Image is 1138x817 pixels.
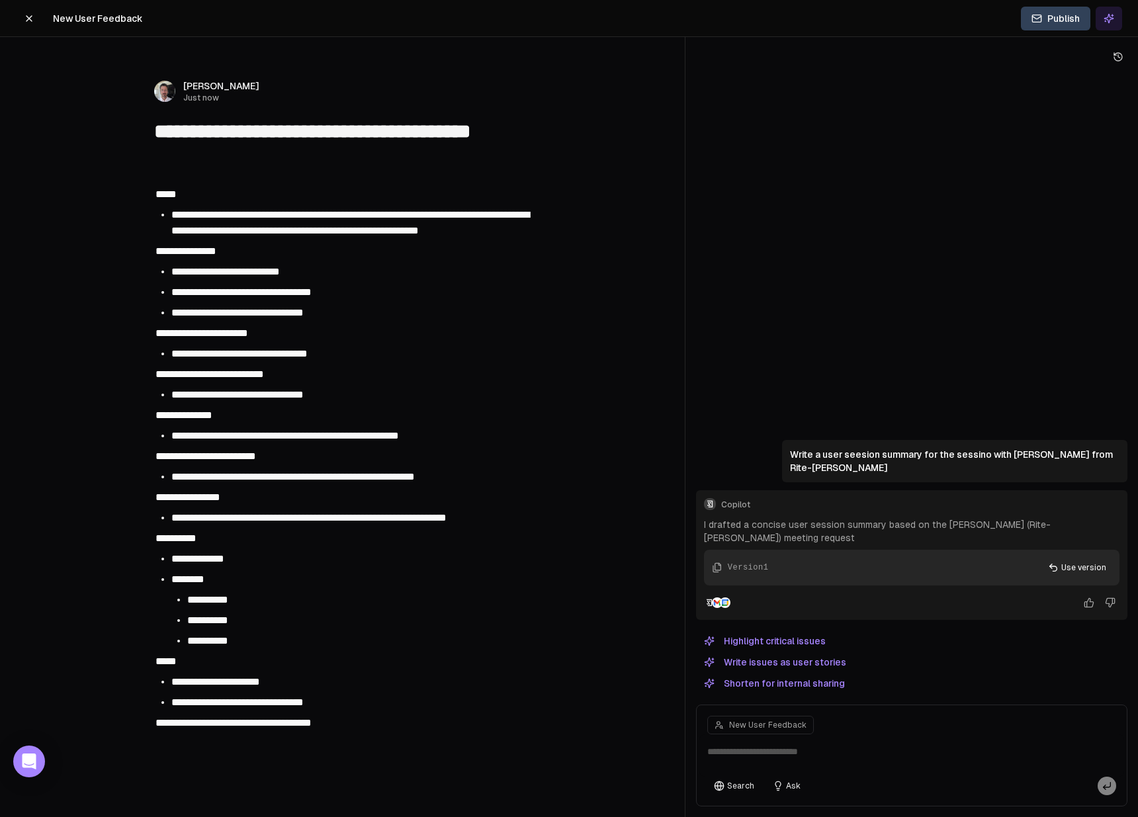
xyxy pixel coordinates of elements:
[53,12,142,25] span: New User Feedback
[154,81,175,102] img: _image
[696,633,834,649] button: Highlight critical issues
[712,597,722,608] img: Gmail
[13,746,45,777] div: Open Intercom Messenger
[183,93,259,103] span: Just now
[707,777,761,795] button: Search
[720,597,730,608] img: Google Calendar
[183,79,259,93] span: [PERSON_NAME]
[696,654,854,670] button: Write issues as user stories
[721,499,1119,510] span: Copilot
[1040,558,1114,578] button: Use version
[704,518,1119,544] p: I drafted a concise user session summary based on the [PERSON_NAME] (Rite-[PERSON_NAME]) meeting ...
[729,720,807,730] span: New User Feedback
[1021,7,1090,30] button: Publish
[696,675,853,691] button: Shorten for internal sharing
[766,777,807,795] button: Ask
[704,597,715,608] img: Samepage
[728,562,768,574] div: Version 1
[790,448,1119,474] p: Write a user seesion summary for the sessino with [PERSON_NAME] from Rite-[PERSON_NAME]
